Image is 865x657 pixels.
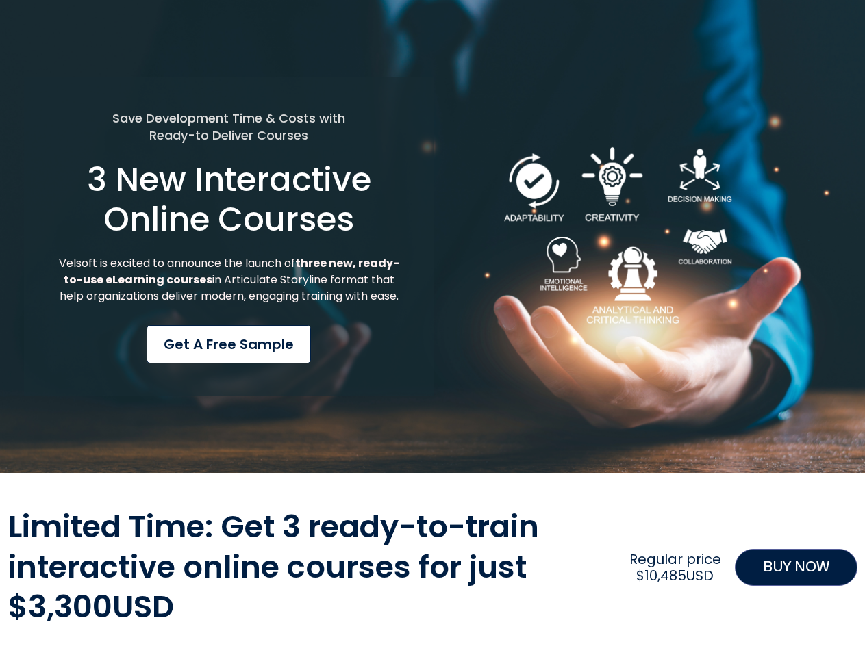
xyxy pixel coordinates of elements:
h2: Regular price $10,485USD [623,551,727,584]
span: Get a Free Sample [164,334,294,355]
strong: three new, ready-to-use eLearning courses [64,255,399,287]
h5: Save Development Time & Costs with Ready-to Deliver Courses [57,109,401,144]
span: BUY NOW [763,556,829,578]
a: Get a Free Sample [147,325,311,363]
p: Velsoft is excited to announce the launch of in Articulate Storyline format that help organizatio... [57,255,401,305]
h2: Limited Time: Get 3 ready-to-train interactive online courses for just $3,300USD [8,507,616,628]
a: BUY NOW [735,549,857,586]
h1: 3 New Interactive Online Courses [57,160,401,239]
